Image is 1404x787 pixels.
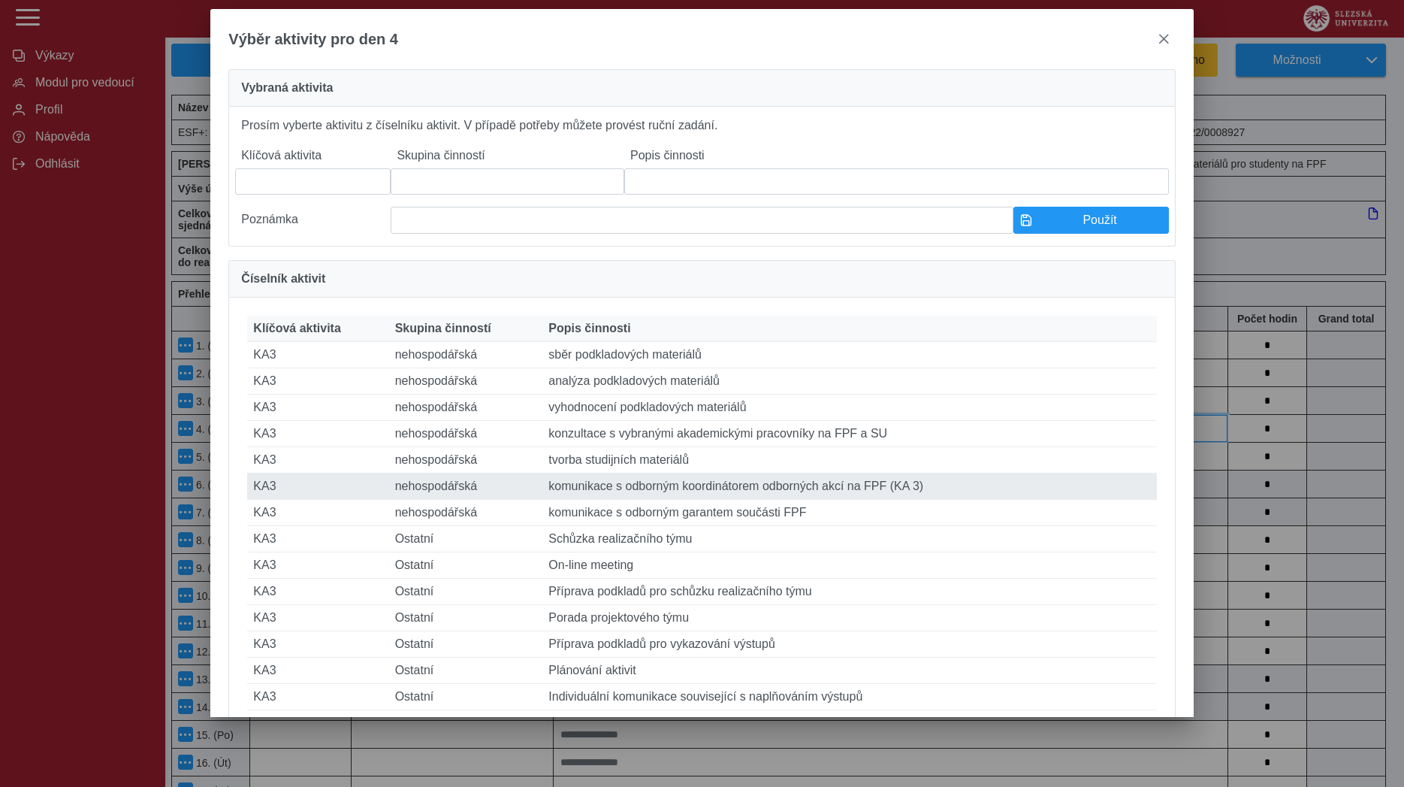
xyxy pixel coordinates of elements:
td: KA3 [247,342,388,368]
td: vyhodnocení podkladových materiálů [542,395,1156,421]
td: Příprava podkladů pro schůzku realizačního týmu [542,579,1156,605]
label: Klíčová aktivita [235,143,391,168]
td: KA3 [247,526,388,552]
td: Ostatní [389,526,543,552]
td: Individuální komunikace související s naplňováním výstupů [542,684,1156,710]
td: nehospodářská [389,342,543,368]
td: Ostatní [389,710,543,737]
td: KA3 [247,710,388,737]
td: KA3 [247,658,388,684]
td: KA3 [247,368,388,395]
span: Číselník aktivit [241,273,325,285]
td: Ostatní [389,631,543,658]
td: analýza podkladových materiálů [542,368,1156,395]
label: Poznámka [235,207,391,234]
td: KA3 [247,579,388,605]
td: KA3 [247,552,388,579]
span: Výběr aktivity pro den 4 [228,31,398,48]
span: Použít [1038,213,1162,227]
div: Prosím vyberte aktivitu z číselníku aktivit. V případě potřeby můžete provést ruční zadání. [228,107,1175,247]
td: Kontrola a aktualizace časového harmonogramu [542,710,1156,737]
td: KA3 [247,500,388,526]
td: Plánování aktivit [542,658,1156,684]
td: nehospodářská [389,447,543,474]
button: Použít [1013,207,1169,234]
td: komunikace s odborným koordinátorem odborných akcí na FPF (KA 3) [542,474,1156,500]
span: Popis činnosti [548,322,630,335]
td: Ostatní [389,579,543,605]
td: komunikace s odborným garantem součásti FPF [542,500,1156,526]
td: Ostatní [389,552,543,579]
td: KA3 [247,474,388,500]
td: tvorba studijních materiálů [542,447,1156,474]
td: nehospodářská [389,395,543,421]
td: KA3 [247,447,388,474]
td: nehospodářská [389,474,543,500]
td: Ostatní [389,658,543,684]
td: sběr podkladových materiálů [542,342,1156,368]
td: nehospodářská [389,500,543,526]
td: KA3 [247,631,388,658]
td: KA3 [247,605,388,631]
span: Klíčová aktivita [253,322,341,335]
label: Popis činnosti [624,143,1169,168]
button: close [1152,27,1176,51]
td: Ostatní [389,605,543,631]
td: Schůzka realizačního týmu [542,526,1156,552]
label: Skupina činností [391,143,624,168]
span: Vybraná aktivita [241,82,333,94]
td: konzultace s vybranými akademickými pracovníky na FPF a SU [542,421,1156,447]
span: Skupina činností [395,322,491,335]
td: KA3 [247,395,388,421]
td: Ostatní [389,684,543,710]
td: KA3 [247,421,388,447]
td: On-line meeting [542,552,1156,579]
td: Příprava podkladů pro vykazování výstupů [542,631,1156,658]
td: nehospodářská [389,368,543,395]
td: KA3 [247,684,388,710]
td: nehospodářská [389,421,543,447]
td: Porada projektového týmu [542,605,1156,631]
